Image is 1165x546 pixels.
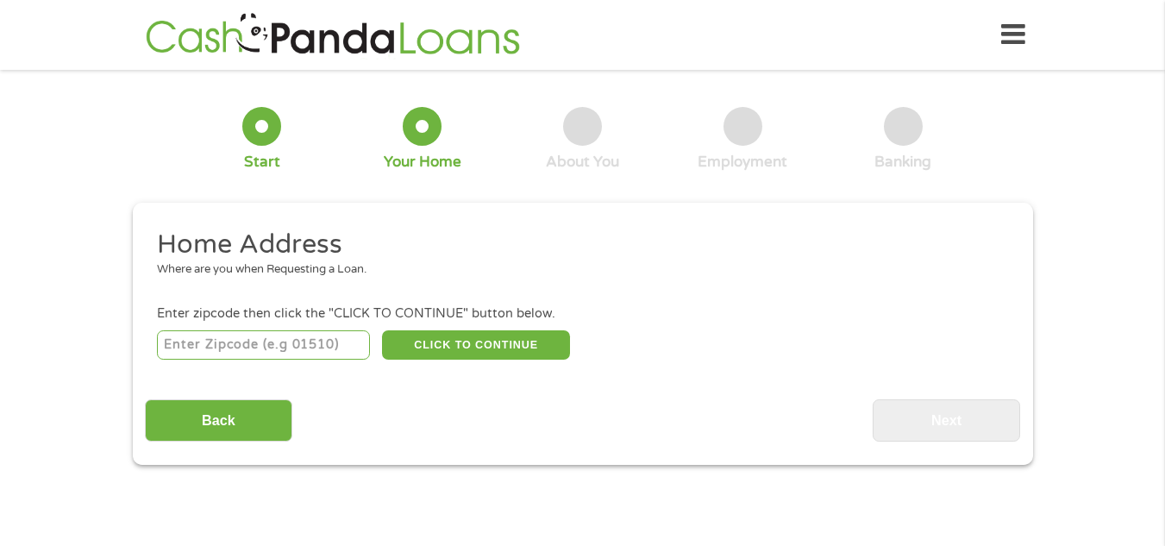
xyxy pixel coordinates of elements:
div: Enter zipcode then click the "CLICK TO CONTINUE" button below. [157,304,1007,323]
input: Next [873,399,1020,442]
div: Employment [698,153,787,172]
div: Your Home [384,153,461,172]
div: About You [546,153,619,172]
button: CLICK TO CONTINUE [382,330,570,360]
div: Start [244,153,280,172]
div: Where are you when Requesting a Loan. [157,261,995,279]
input: Back [145,399,292,442]
div: Banking [874,153,931,172]
h2: Home Address [157,228,995,262]
img: GetLoanNow Logo [141,10,525,60]
input: Enter Zipcode (e.g 01510) [157,330,370,360]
